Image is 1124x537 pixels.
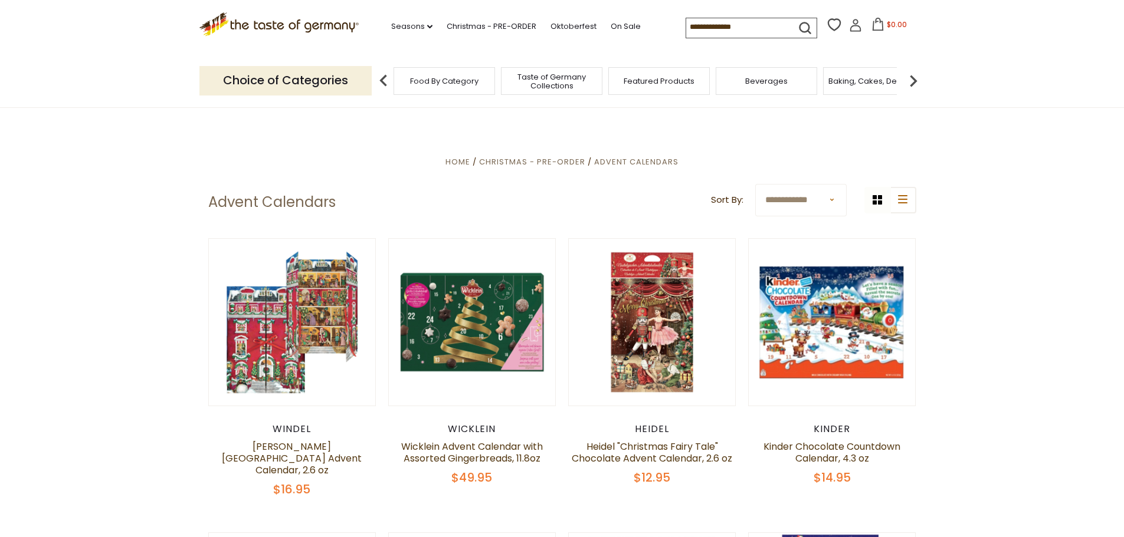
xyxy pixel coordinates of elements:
[401,440,543,465] a: Wicklein Advent Calendar with Assorted Gingerbreads, 11.8oz
[372,69,395,93] img: previous arrow
[902,69,925,93] img: next arrow
[209,239,376,406] img: Windel Manor House Advent Calendar, 2.6 oz
[391,20,432,33] a: Seasons
[208,423,376,435] div: Windel
[569,239,736,406] img: Heidel "Christmas Fairy Tale" Chocolate Advent Calendar, 2.6 oz
[611,20,641,33] a: On Sale
[199,66,372,95] p: Choice of Categories
[389,239,556,406] img: Wicklein Advent Calendar with Assorted Gingerbreads, 11.8oz
[749,239,916,406] img: Kinder Chocolate Countdown Calendar, 4.3 oz
[763,440,900,465] a: Kinder Chocolate Countdown Calendar, 4.3 oz
[828,77,920,85] a: Baking, Cakes, Desserts
[447,20,536,33] a: Christmas - PRE-ORDER
[410,77,479,85] a: Food By Category
[864,18,915,35] button: $0.00
[222,440,362,477] a: [PERSON_NAME][GEOGRAPHIC_DATA] Advent Calendar, 2.6 oz
[711,193,743,207] label: Sort By:
[568,423,736,435] div: Heidel
[208,193,336,211] h1: Advent Calendars
[445,156,470,167] a: Home
[388,423,556,435] div: Wicklein
[550,20,597,33] a: Oktoberfest
[273,481,310,498] span: $16.95
[745,77,788,85] a: Beverages
[634,469,670,486] span: $12.95
[594,156,679,167] a: Advent Calendars
[479,156,585,167] a: Christmas - PRE-ORDER
[572,440,732,465] a: Heidel "Christmas Fairy Tale" Chocolate Advent Calendar, 2.6 oz
[624,77,694,85] a: Featured Products
[748,423,916,435] div: Kinder
[504,73,599,90] a: Taste of Germany Collections
[814,469,851,486] span: $14.95
[887,19,907,29] span: $0.00
[451,469,492,486] span: $49.95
